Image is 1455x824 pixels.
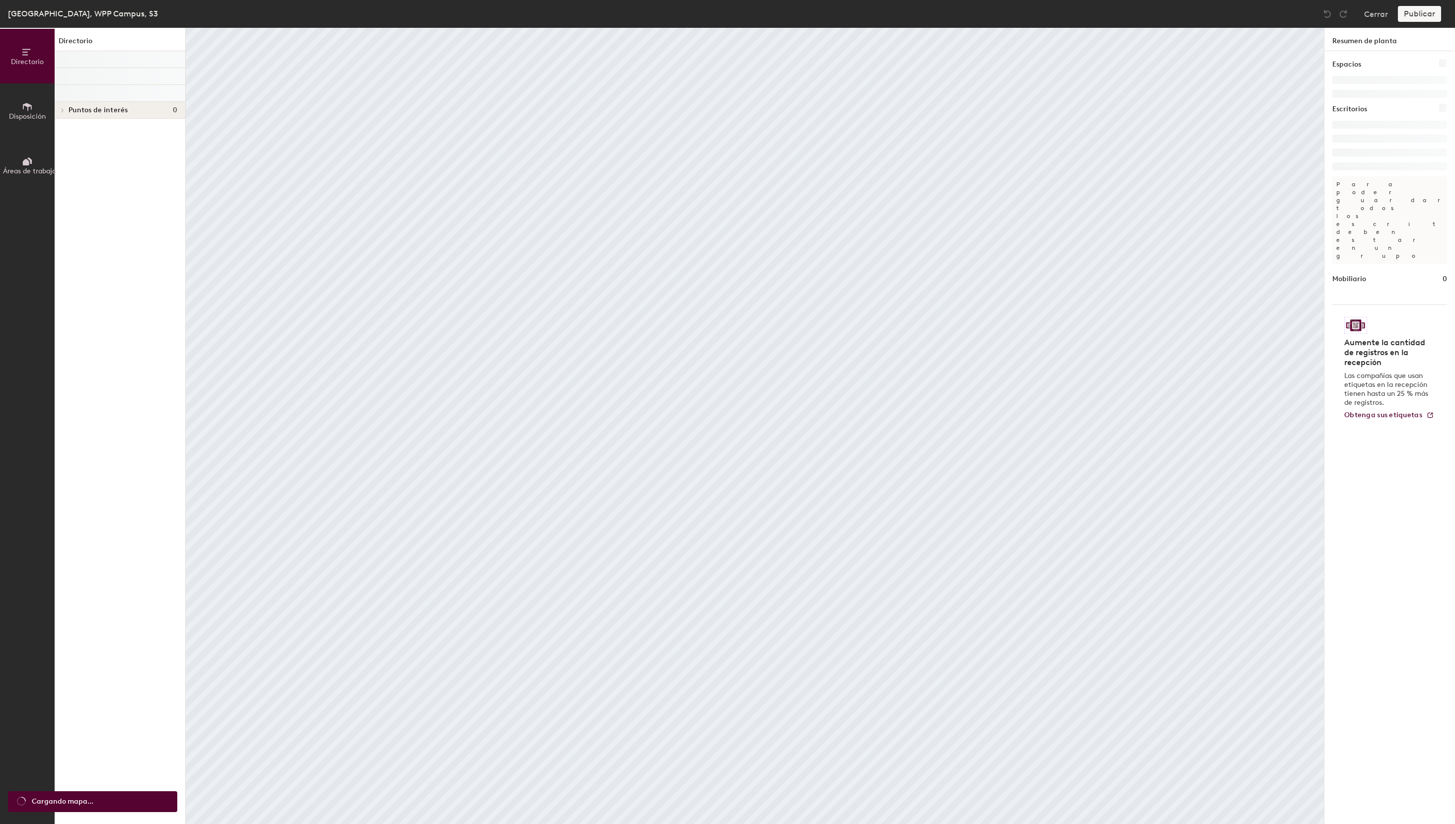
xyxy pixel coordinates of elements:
[1344,411,1434,420] a: Obtenga sus etiquetas
[9,112,46,121] span: Disposición
[32,796,93,807] span: Cargando mapa...
[1332,104,1367,115] h1: Escritorios
[3,167,56,175] span: Áreas de trabajo
[1344,411,1422,419] span: Obtenga sus etiquetas
[1332,176,1447,264] p: Para poder guardar, todos los escritorios deben estar en un grupo
[1344,338,1429,368] h4: Aumente la cantidad de registros en la recepción
[1324,28,1455,51] h1: Resumen de planta
[11,58,44,66] span: Directorio
[1322,9,1332,19] img: Undo
[1344,317,1367,334] img: Logotipo de etiqueta
[186,28,1324,824] canvas: Map
[1364,6,1388,22] button: Cerrar
[69,106,128,114] span: Puntos de interés
[8,7,158,20] div: [GEOGRAPHIC_DATA], WPP Campus, S3
[1332,59,1361,70] h1: Espacios
[55,36,185,51] h1: Directorio
[1338,9,1348,19] img: Redo
[173,106,177,114] span: 0
[1344,372,1429,407] p: Las compañías que usan etiquetas en la recepción tienen hasta un 25 % más de registros.
[1332,274,1366,285] h1: Mobiliario
[1443,274,1447,285] h1: 0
